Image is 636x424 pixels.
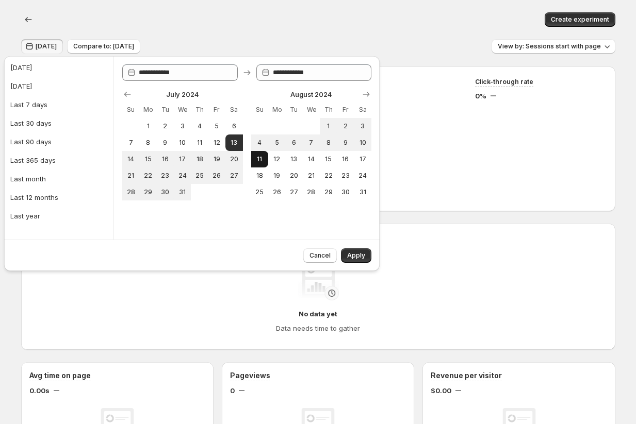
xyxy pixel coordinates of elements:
span: 11 [195,139,204,147]
span: Mo [272,106,281,114]
h3: Avg time on page [29,370,91,381]
h4: No data yet [299,309,337,319]
span: 3 [178,122,187,130]
button: Tuesday July 2 2024 [157,118,174,134]
span: 12 [213,139,221,147]
button: Friday July 26 2024 [208,167,225,184]
span: 11 [255,155,264,163]
button: Sunday August 25 2024 [251,184,268,200]
span: 21 [126,172,135,180]
span: 1 [143,122,152,130]
button: Last 365 days [7,152,110,168]
th: Sunday [251,101,268,118]
button: Thursday August 1 2024 [320,118,337,134]
span: 14 [126,155,135,163]
div: Last 12 months [10,192,58,202]
th: Tuesday [157,101,174,118]
span: 16 [161,155,170,163]
button: Saturday August 3 2024 [354,118,371,134]
th: Friday [337,101,354,118]
button: Saturday August 17 2024 [354,151,371,167]
button: Saturday August 24 2024 [354,167,371,184]
span: 8 [324,139,333,147]
button: Tuesday July 23 2024 [157,167,174,184]
span: 6 [289,139,298,147]
span: 30 [341,188,350,196]
span: 30 [161,188,170,196]
span: [DATE] [36,42,57,50]
button: Sunday July 14 2024 [122,151,139,167]
button: Wednesday July 31 2024 [174,184,191,200]
span: View by: Sessions start with page [498,42,601,50]
span: Sa [230,106,238,114]
button: Monday August 19 2024 [268,167,285,184]
th: Thursday [320,101,337,118]
span: 22 [324,172,333,180]
span: Apply [347,251,365,260]
th: Monday [139,101,156,118]
button: Friday July 19 2024 [208,151,225,167]
span: Fr [341,106,350,114]
span: 5 [213,122,221,130]
span: 18 [195,155,204,163]
button: Tuesday July 30 2024 [157,184,174,200]
span: 25 [195,172,204,180]
button: Start of range Saturday July 13 2024 [225,134,242,151]
span: Click-through rate [475,78,533,86]
span: 17 [178,155,187,163]
button: [DATE] [21,39,63,54]
button: [DATE] [7,78,110,94]
span: Sa [358,106,367,114]
button: Wednesday August 7 2024 [303,134,320,151]
button: Friday August 23 2024 [337,167,354,184]
span: 7 [307,139,316,147]
span: $0.00 [431,385,451,396]
button: Monday August 5 2024 [268,134,285,151]
button: Last year [7,208,110,224]
span: 28 [307,188,316,196]
span: Tu [289,106,298,114]
div: Last 7 days [10,99,47,110]
button: Compare to: [DATE] [67,39,140,54]
span: 3 [358,122,367,130]
div: Last 365 days [10,155,56,165]
button: Saturday July 27 2024 [225,167,242,184]
span: 16 [341,155,350,163]
span: 6 [230,122,238,130]
span: 7 [126,139,135,147]
th: Saturday [354,101,371,118]
span: Create experiment [551,15,609,24]
span: 23 [161,172,170,180]
div: [DATE] [10,62,32,73]
button: Monday July 15 2024 [139,151,156,167]
button: Last 7 days [7,96,110,113]
button: Monday July 1 2024 [139,118,156,134]
div: Last year [10,211,40,221]
button: Monday July 29 2024 [139,184,156,200]
span: 27 [230,172,238,180]
th: Monday [268,101,285,118]
span: 0.00s [29,385,50,396]
button: View by: Sessions start with page [492,39,615,54]
button: Cancel [303,248,337,263]
button: Thursday August 22 2024 [320,167,337,184]
span: 10 [178,139,187,147]
span: Tu [161,106,170,114]
button: Friday August 9 2024 [337,134,354,151]
button: Last 12 months [7,189,110,206]
span: 17 [358,155,367,163]
button: Tuesday August 13 2024 [285,151,302,167]
span: 19 [272,172,281,180]
button: Sunday August 4 2024 [251,134,268,151]
button: Show previous month, June 2024 [120,87,135,101]
span: 9 [341,139,350,147]
span: 12 [272,155,281,163]
span: 9 [161,139,170,147]
button: Saturday July 6 2024 [225,118,242,134]
button: Saturday July 20 2024 [225,151,242,167]
button: Sunday July 21 2024 [122,167,139,184]
span: Th [195,106,204,114]
button: Tuesday July 16 2024 [157,151,174,167]
span: 14 [307,155,316,163]
span: 18 [255,172,264,180]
